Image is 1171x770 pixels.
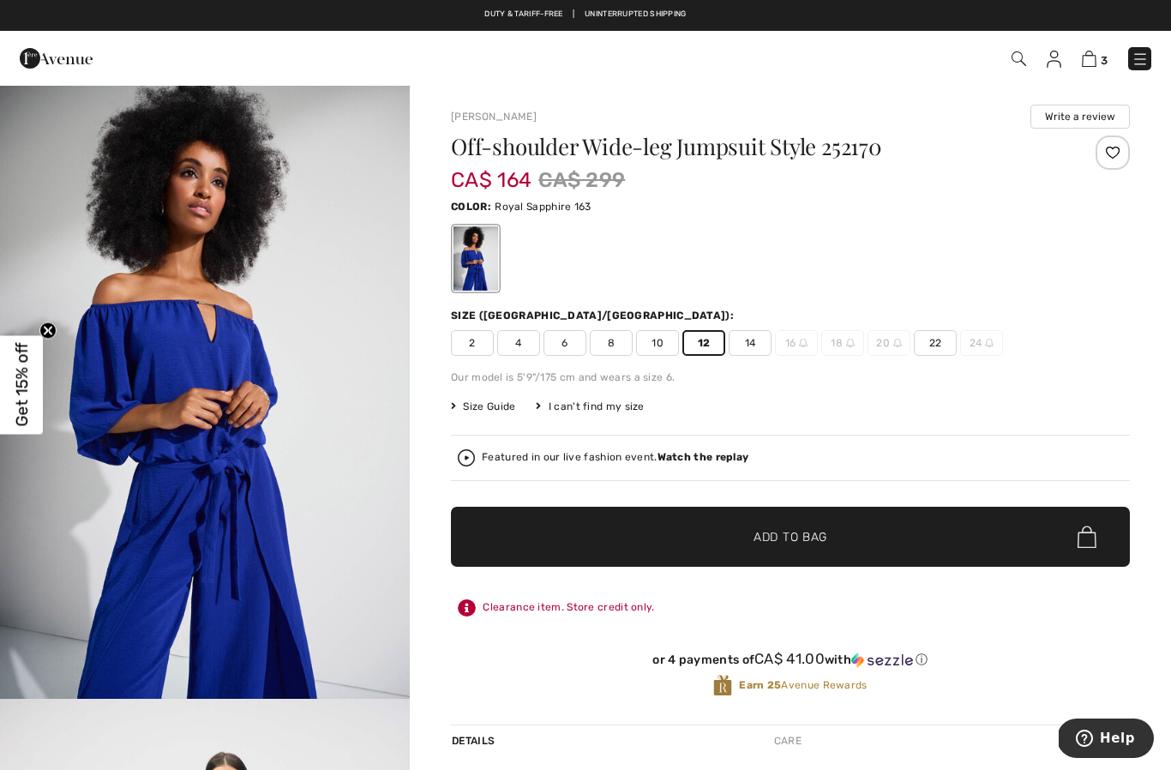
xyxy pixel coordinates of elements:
div: Royal Sapphire 163 [453,226,498,291]
span: 4 [497,330,540,356]
span: CA$ 41.00 [754,650,825,667]
span: 22 [914,330,957,356]
button: Close teaser [39,322,57,340]
img: ring-m.svg [985,339,994,347]
img: 1ère Avenue [20,41,93,75]
span: 20 [868,330,910,356]
img: Avenue Rewards [713,674,732,697]
div: I can't find my size [536,399,644,414]
span: 18 [821,330,864,356]
span: 8 [590,330,633,356]
span: 24 [960,330,1003,356]
strong: Watch the replay [658,451,749,463]
span: Avenue Rewards [739,677,867,693]
span: Size Guide [451,399,515,414]
div: Size ([GEOGRAPHIC_DATA]/[GEOGRAPHIC_DATA]): [451,308,737,323]
span: 12 [682,330,725,356]
a: [PERSON_NAME] [451,111,537,123]
img: ring-m.svg [799,339,808,347]
div: Clearance item. Store credit only. [451,593,1130,623]
img: Search [1012,51,1026,66]
div: or 4 payments of with [451,651,1130,668]
div: Our model is 5'9"/175 cm and wears a size 6. [451,370,1130,385]
strong: Earn 25 [739,679,781,691]
span: CA$ 164 [451,151,531,192]
img: ring-m.svg [846,339,855,347]
img: Shopping Bag [1082,51,1096,67]
div: Featured in our live fashion event. [482,452,748,463]
img: Bag.svg [1078,526,1096,548]
a: 3 [1082,48,1108,69]
span: 14 [729,330,772,356]
button: Write a review [1030,105,1130,129]
img: ring-m.svg [893,339,902,347]
span: 6 [543,330,586,356]
span: Color: [451,201,491,213]
iframe: Opens a widget where you can find more information [1059,719,1154,761]
h1: Off-shoulder Wide-leg Jumpsuit Style 252170 [451,135,1017,158]
div: Details [451,725,499,756]
img: Menu [1132,51,1149,68]
span: 3 [1101,54,1108,67]
span: CA$ 299 [538,165,625,196]
span: 10 [636,330,679,356]
span: 16 [775,330,818,356]
img: Sezzle [851,653,913,668]
span: Get 15% off [12,343,32,427]
span: 2 [451,330,494,356]
div: or 4 payments ofCA$ 41.00withSezzle Click to learn more about Sezzle [451,651,1130,674]
img: Watch the replay [458,449,475,466]
button: Add to Bag [451,507,1130,567]
a: 1ère Avenue [20,49,93,65]
span: Royal Sapphire 163 [495,201,591,213]
span: Add to Bag [754,528,827,546]
img: My Info [1047,51,1061,68]
div: Care [760,725,816,756]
